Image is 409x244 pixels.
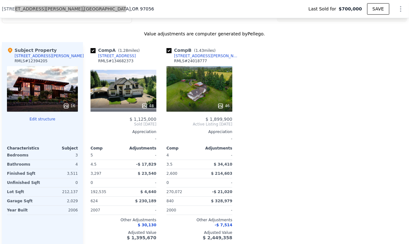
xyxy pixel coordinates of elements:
div: Adjusted Value [91,230,156,235]
div: 4.5 [91,160,122,169]
span: Sold [DATE] [91,122,156,127]
div: 48 [142,103,154,109]
div: - [125,178,156,187]
span: 5 [91,153,93,157]
span: 4 [167,153,169,157]
div: [STREET_ADDRESS] [98,53,136,58]
span: $ 1,395,670 [127,235,156,240]
div: Comp B [167,47,218,53]
span: 192,535 [91,190,106,194]
div: Bathrooms [7,160,41,169]
span: , OR 97056 [131,6,154,11]
a: [STREET_ADDRESS] [91,53,136,58]
div: 3.5 [167,160,198,169]
button: SAVE [367,3,389,15]
div: 2,029 [44,197,78,205]
div: Garage Sqft [7,197,41,205]
div: 2006 [44,206,78,215]
span: $ 4,640 [141,190,156,194]
span: $ 230,189 [135,199,156,203]
span: -$ 17,829 [136,162,156,167]
div: - [201,206,232,215]
span: Last Sold for [309,6,339,12]
span: -$ 21,020 [212,190,232,194]
div: Bedrooms [7,151,41,160]
div: Appreciation [167,129,232,134]
div: RMLS # 12394205 [15,58,47,64]
div: - [167,134,232,143]
div: Unfinished Sqft [7,178,41,187]
div: [STREET_ADDRESS][PERSON_NAME] [15,53,84,58]
span: $ 328,979 [211,199,232,203]
div: 46 [217,103,230,109]
div: 2000 [167,206,198,215]
div: - [91,134,156,143]
span: $ 1,899,900 [205,117,232,122]
span: 1.43 [196,48,204,53]
span: $ 23,540 [138,171,156,176]
div: 3 [44,151,78,160]
div: 16 [63,103,75,109]
div: Subject Property [7,47,57,53]
div: Adjustments [123,146,156,151]
div: Lot Sqft [7,187,41,196]
span: $ 214,603 [211,171,232,176]
span: -$ 7,514 [215,223,232,227]
div: 212,137 [44,187,78,196]
span: 840 [167,199,174,203]
div: Subject [42,146,78,151]
div: Other Adjustments [167,217,232,223]
span: 270,072 [167,190,182,194]
span: $ 1,125,000 [129,117,156,122]
span: $ 30,130 [138,223,156,227]
div: Comp [91,146,123,151]
div: Characteristics [7,146,42,151]
span: $ 2,449,358 [203,235,232,240]
div: - [125,206,156,215]
div: Appreciation [91,129,156,134]
div: Value adjustments are computer generated by Pellego . [2,31,407,37]
div: Comp A [91,47,142,53]
div: Comp [167,146,199,151]
div: RMLS # 134682373 [98,58,134,64]
span: $700,000 [339,6,362,12]
a: [STREET_ADDRESS][PERSON_NAME] [167,53,240,58]
span: $ 34,410 [214,162,232,167]
span: 624 [91,199,98,203]
div: - [201,178,232,187]
div: Other Adjustments [91,217,156,223]
span: 2,600 [167,171,177,176]
div: 2007 [91,206,122,215]
div: - [201,151,232,160]
span: , [GEOGRAPHIC_DATA] [83,6,154,12]
button: Show Options [394,3,407,15]
div: Adjusted Value [167,230,232,235]
span: 0 [167,180,169,185]
div: Year Built [7,206,41,215]
span: 3,297 [91,171,101,176]
div: Finished Sqft [7,169,41,178]
div: 3,511 [44,169,78,178]
div: RMLS # 24018777 [174,58,207,64]
span: Active Listing [DATE] [167,122,232,127]
span: [STREET_ADDRESS][PERSON_NAME] [2,6,83,12]
div: [STREET_ADDRESS][PERSON_NAME] [174,53,240,58]
div: 4 [44,160,78,169]
div: - [125,151,156,160]
span: ( miles) [116,48,142,53]
button: Edit structure [7,117,78,122]
div: 0 [44,178,78,187]
div: Adjustments [199,146,232,151]
span: 1.28 [120,48,128,53]
span: ( miles) [192,48,218,53]
span: 0 [91,180,93,185]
